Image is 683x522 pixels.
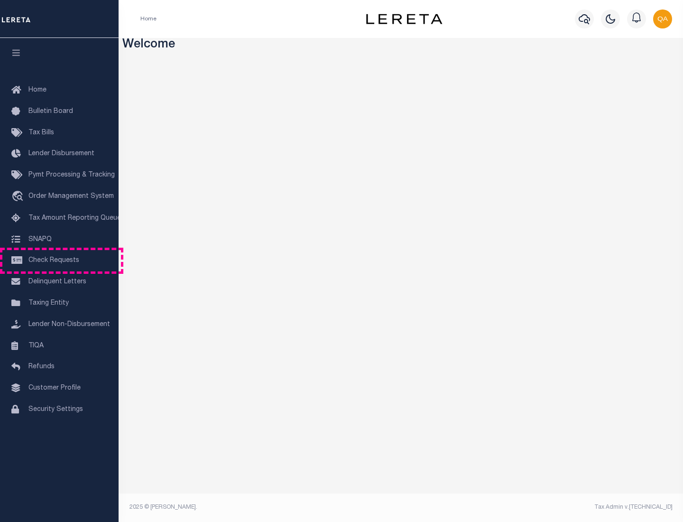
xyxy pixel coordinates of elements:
[28,279,86,285] span: Delinquent Letters
[28,342,44,349] span: TIQA
[28,193,114,200] span: Order Management System
[28,364,55,370] span: Refunds
[28,236,52,242] span: SNAPQ
[28,150,94,157] span: Lender Disbursement
[11,191,27,203] i: travel_explore
[653,9,672,28] img: svg+xml;base64,PHN2ZyB4bWxucz0iaHR0cDovL3d3dy53My5vcmcvMjAwMC9zdmciIHBvaW50ZXItZXZlbnRzPSJub25lIi...
[122,38,680,53] h3: Welcome
[28,215,121,222] span: Tax Amount Reporting Queue
[408,503,673,512] div: Tax Admin v.[TECHNICAL_ID]
[366,14,442,24] img: logo-dark.svg
[28,300,69,307] span: Taxing Entity
[28,172,115,178] span: Pymt Processing & Tracking
[28,87,46,93] span: Home
[122,503,401,512] div: 2025 © [PERSON_NAME].
[28,257,79,264] span: Check Requests
[28,321,110,328] span: Lender Non-Disbursement
[28,108,73,115] span: Bulletin Board
[28,130,54,136] span: Tax Bills
[28,385,81,391] span: Customer Profile
[28,406,83,413] span: Security Settings
[140,15,157,23] li: Home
